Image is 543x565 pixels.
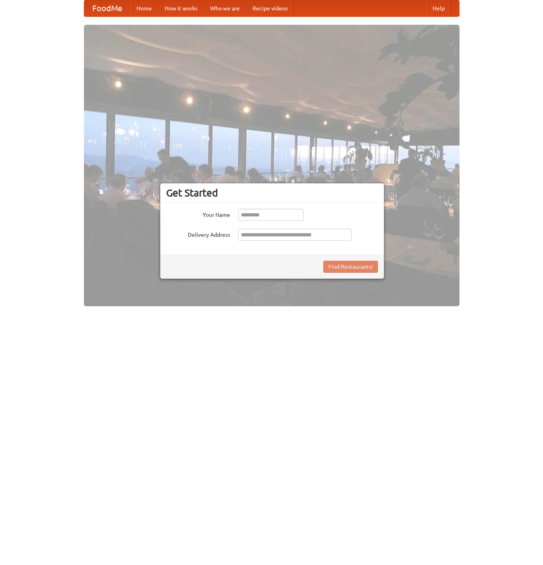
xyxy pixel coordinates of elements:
[204,0,246,16] a: Who we are
[166,229,230,239] label: Delivery Address
[84,0,130,16] a: FoodMe
[246,0,294,16] a: Recipe videos
[130,0,158,16] a: Home
[166,187,378,199] h3: Get Started
[426,0,451,16] a: Help
[323,261,378,273] button: Find Restaurants!
[158,0,204,16] a: How it works
[166,209,230,219] label: Your Name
